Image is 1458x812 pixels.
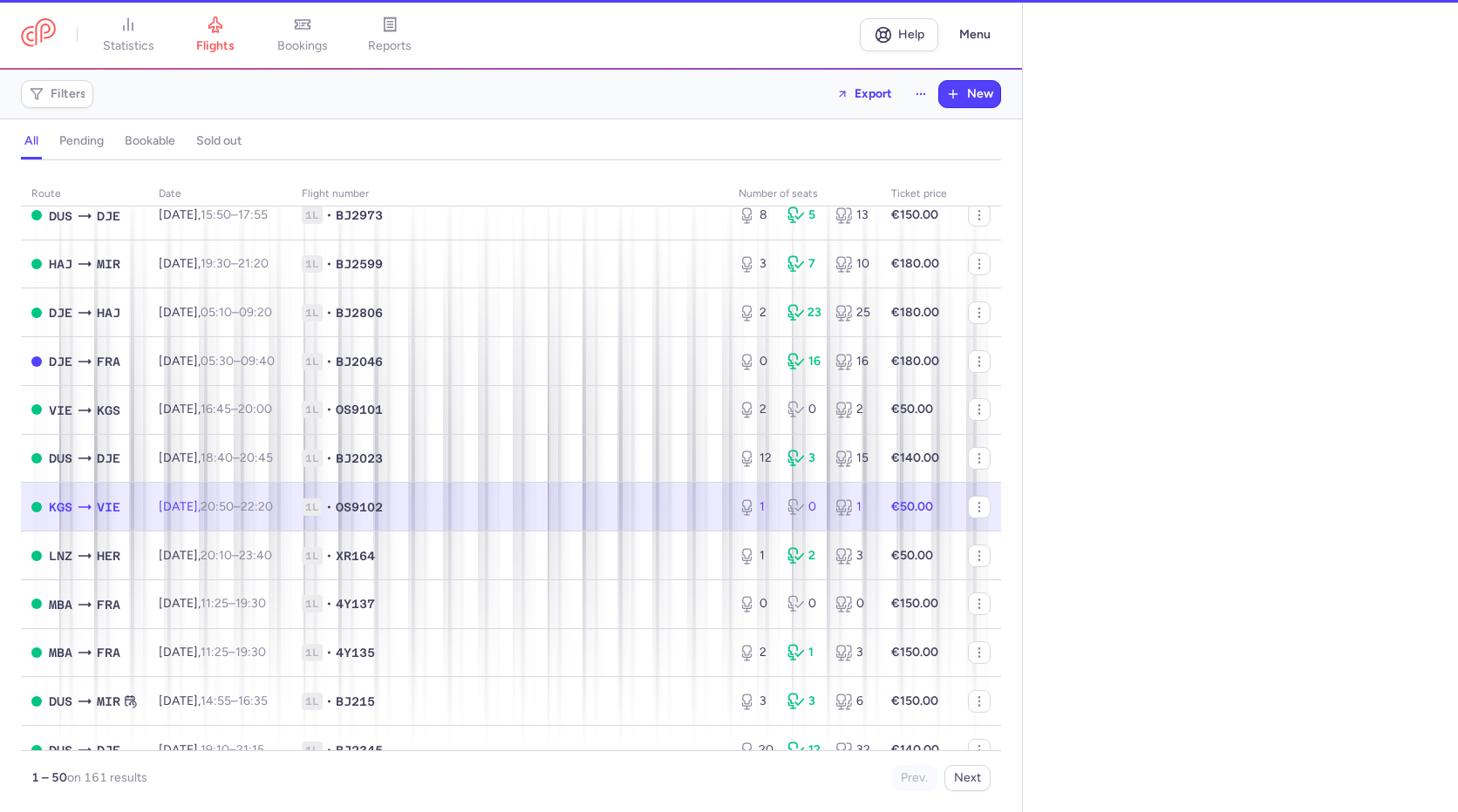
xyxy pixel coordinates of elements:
[739,206,773,224] div: 8
[855,87,892,100] span: Export
[97,546,120,565] span: HER
[201,354,275,369] span: –
[891,742,939,757] strong: €140.00
[21,181,148,207] th: route
[739,547,773,565] div: 1
[49,206,72,226] span: DUS
[196,38,235,54] span: flights
[302,206,323,224] span: 1L
[825,80,903,108] button: Export
[159,694,268,708] span: [DATE],
[201,354,234,369] time: 05:30
[238,207,268,222] time: 17:55
[201,548,232,563] time: 20:10
[898,28,924,41] span: Help
[302,498,323,516] span: 1L
[236,742,264,757] time: 21:15
[201,499,234,514] time: 20:50
[97,595,120,614] span: FRA
[336,547,375,565] span: XR164
[336,304,383,321] span: BJ2806
[159,596,266,611] span: [DATE],
[201,694,268,708] span: –
[835,450,870,467] div: 15
[201,596,266,611] span: –
[835,498,870,516] div: 1
[891,499,933,514] strong: €50.00
[24,133,38,149] h4: all
[302,255,323,273] span: 1L
[835,547,870,565] div: 3
[201,742,229,757] time: 19:10
[97,692,120,711] span: MIR
[201,402,272,416] span: –
[201,596,228,611] time: 11:25
[85,16,172,54] a: statistics
[302,353,323,370] span: 1L
[835,255,870,273] div: 10
[239,305,272,320] time: 09:20
[739,595,773,612] div: 0
[97,497,120,517] span: VIE
[196,133,242,149] h4: sold out
[787,741,822,759] div: 12
[97,206,120,226] span: DJE
[172,16,259,54] a: flights
[97,449,120,468] span: DJE
[49,401,72,420] span: VIE
[787,255,822,273] div: 7
[891,402,933,416] strong: €50.00
[201,450,273,465] span: –
[891,450,939,465] strong: €140.00
[739,693,773,710] div: 3
[302,401,323,418] span: 1L
[302,644,323,661] span: 1L
[277,38,328,54] span: bookings
[22,81,92,107] button: Filters
[891,694,938,708] strong: €150.00
[201,256,231,271] time: 19:30
[739,644,773,661] div: 2
[201,402,231,416] time: 16:45
[159,305,272,320] span: [DATE],
[159,645,266,660] span: [DATE],
[201,207,268,222] span: –
[891,305,939,320] strong: €180.00
[739,741,773,759] div: 20
[326,741,332,759] span: •
[302,595,323,612] span: 1L
[326,401,332,418] span: •
[326,450,332,467] span: •
[49,303,72,322] span: DJE
[302,693,323,710] span: 1L
[201,742,264,757] span: –
[739,255,773,273] div: 3
[326,547,332,565] span: •
[49,643,72,662] span: MBA
[787,206,822,224] div: 5
[835,401,870,418] div: 2
[326,255,332,273] span: •
[336,206,383,224] span: BJ2973
[336,693,375,710] span: BJ215
[201,548,272,563] span: –
[787,450,822,467] div: 3
[336,741,383,759] span: BJ2345
[49,741,72,760] span: DUS
[326,206,332,224] span: •
[97,643,120,662] span: FRA
[939,81,1000,107] button: New
[944,765,991,791] button: Next
[97,352,120,371] span: FRA
[159,742,264,757] span: [DATE],
[326,693,332,710] span: •
[336,595,375,612] span: 4Y137
[881,181,957,207] th: Ticket price
[835,206,870,224] div: 13
[238,694,268,708] time: 16:35
[148,181,291,207] th: date
[238,402,272,416] time: 20:00
[835,693,870,710] div: 6
[201,499,273,514] span: –
[201,645,228,660] time: 11:25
